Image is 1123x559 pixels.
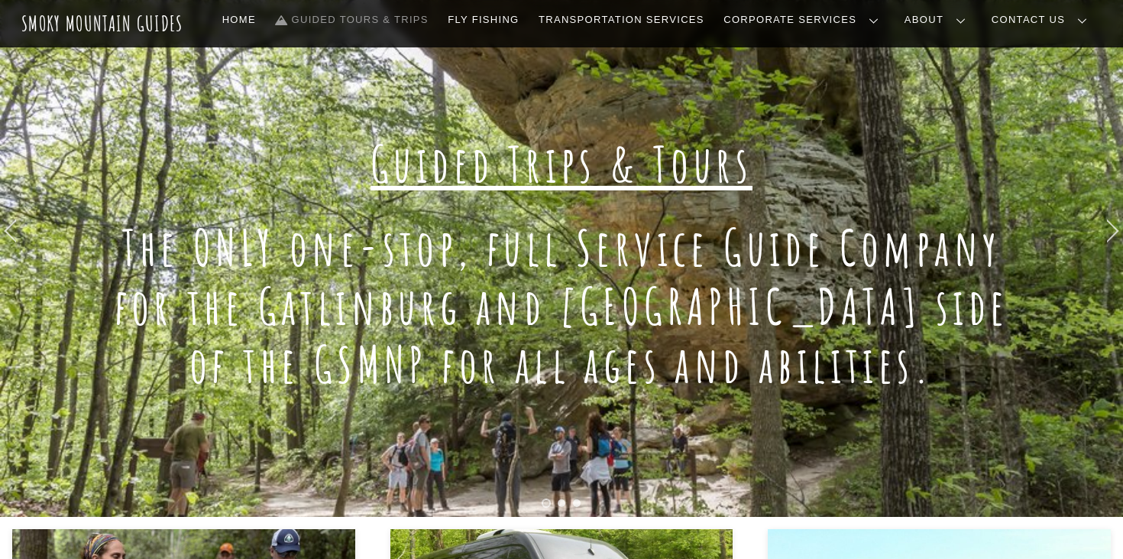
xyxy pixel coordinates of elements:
a: Smoky Mountain Guides [21,11,183,36]
a: Transportation Services [532,4,710,36]
a: Fly Fishing [442,4,525,36]
a: Contact Us [985,4,1099,36]
a: Guided Tours & Trips [270,4,435,36]
a: Home [216,4,262,36]
a: Corporate Services [717,4,891,36]
a: About [898,4,978,36]
span: Guided Trips & Tours [371,133,752,195]
h1: The ONLY one-stop, full Service Guide Company for the Gatlinburg and [GEOGRAPHIC_DATA] side of th... [98,219,1025,395]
